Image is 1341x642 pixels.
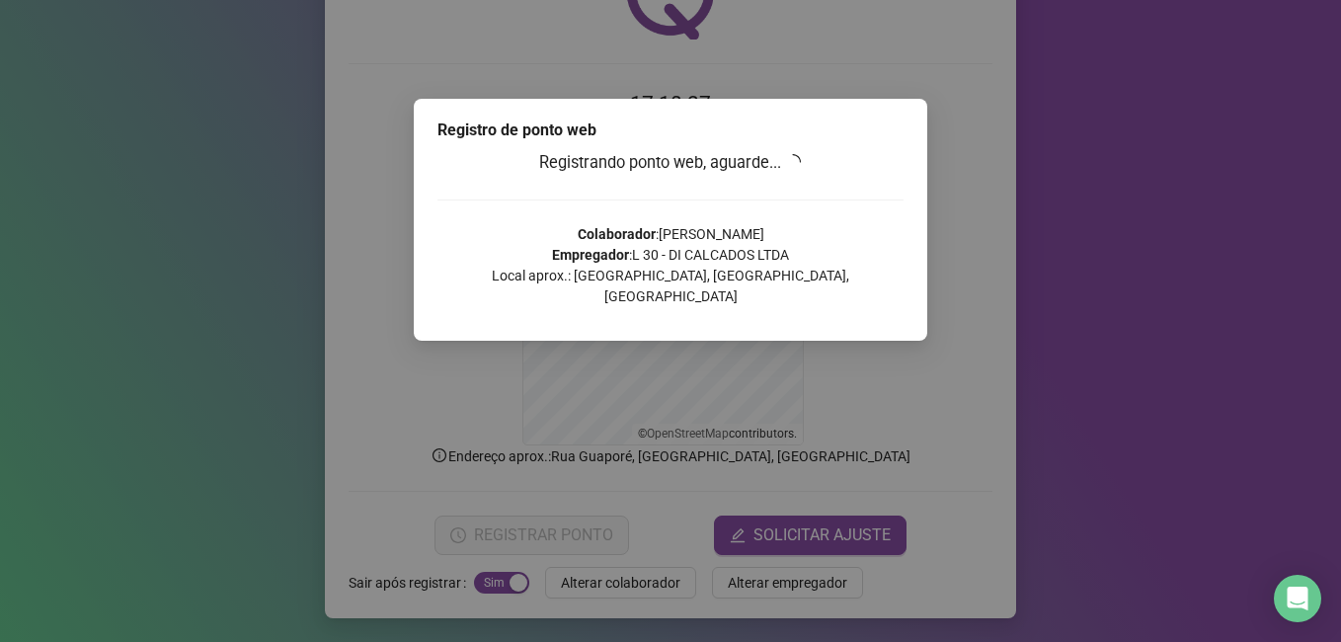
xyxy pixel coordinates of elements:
h3: Registrando ponto web, aguarde... [437,150,904,176]
p: : [PERSON_NAME] : L 30 - DI CALCADOS LTDA Local aprox.: [GEOGRAPHIC_DATA], [GEOGRAPHIC_DATA], [GE... [437,224,904,307]
div: Registro de ponto web [437,119,904,142]
span: loading [785,154,801,170]
strong: Colaborador [578,226,656,242]
div: Open Intercom Messenger [1274,575,1321,622]
strong: Empregador [552,247,629,263]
